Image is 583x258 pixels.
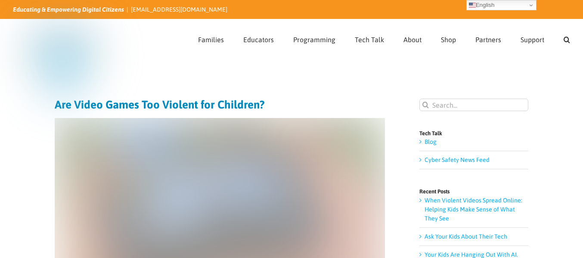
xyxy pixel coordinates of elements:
[425,138,437,145] a: Blog
[293,36,335,43] span: Programming
[198,19,570,57] nav: Main Menu
[355,36,384,43] span: Tech Talk
[13,6,124,13] i: Educating & Empowering Digital Citizens
[441,19,456,57] a: Shop
[521,36,544,43] span: Support
[564,19,570,57] a: Search
[243,36,274,43] span: Educators
[198,19,224,57] a: Families
[243,19,274,57] a: Educators
[403,19,422,57] a: About
[425,197,522,222] a: When Violent Videos Spread Online: Helping Kids Make Sense of What They See
[55,99,385,111] h1: Are Video Games Too Violent for Children?
[355,19,384,57] a: Tech Talk
[198,36,224,43] span: Families
[403,36,422,43] span: About
[419,131,528,136] h4: Tech Talk
[521,19,544,57] a: Support
[419,99,432,111] input: Search
[13,22,112,108] img: Savvy Cyber Kids Logo
[425,233,507,240] a: Ask Your Kids About Their Tech
[293,19,335,57] a: Programming
[475,36,501,43] span: Partners
[475,19,501,57] a: Partners
[419,189,528,194] h4: Recent Posts
[425,156,490,163] a: Cyber Safety News Feed
[419,99,528,111] input: Search...
[131,6,227,13] a: [EMAIL_ADDRESS][DOMAIN_NAME]
[469,2,476,9] img: en
[441,36,456,43] span: Shop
